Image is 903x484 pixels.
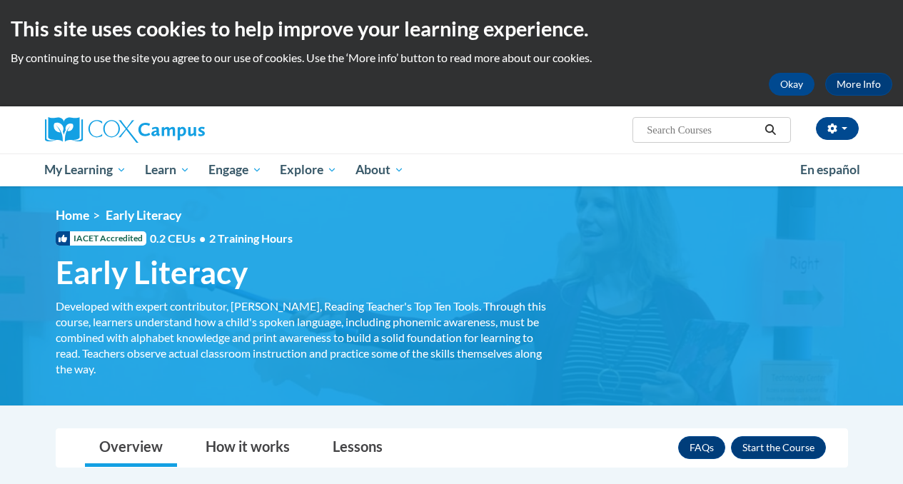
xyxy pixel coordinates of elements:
[56,298,548,377] div: Developed with expert contributor, [PERSON_NAME], Reading Teacher's Top Ten Tools. Through this c...
[816,117,859,140] button: Account Settings
[145,161,190,178] span: Learn
[56,208,89,223] a: Home
[85,429,177,467] a: Overview
[44,161,126,178] span: My Learning
[280,161,337,178] span: Explore
[199,153,271,186] a: Engage
[271,153,346,186] a: Explore
[769,73,814,96] button: Okay
[199,231,206,245] span: •
[106,208,181,223] span: Early Literacy
[800,162,860,177] span: En español
[11,50,892,66] p: By continuing to use the site you agree to our use of cookies. Use the ‘More info’ button to read...
[645,121,760,138] input: Search Courses
[150,231,293,246] span: 0.2 CEUs
[191,429,304,467] a: How it works
[136,153,199,186] a: Learn
[355,161,404,178] span: About
[731,436,826,459] button: Enroll
[34,153,869,186] div: Main menu
[11,14,892,43] h2: This site uses cookies to help improve your learning experience.
[36,153,136,186] a: My Learning
[209,231,293,245] span: 2 Training Hours
[825,73,892,96] a: More Info
[45,117,302,143] a: Cox Campus
[208,161,262,178] span: Engage
[56,231,146,246] span: IACET Accredited
[346,153,413,186] a: About
[678,436,725,459] a: FAQs
[791,155,869,185] a: En español
[45,117,205,143] img: Cox Campus
[56,253,248,291] span: Early Literacy
[318,429,397,467] a: Lessons
[760,121,781,138] button: Search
